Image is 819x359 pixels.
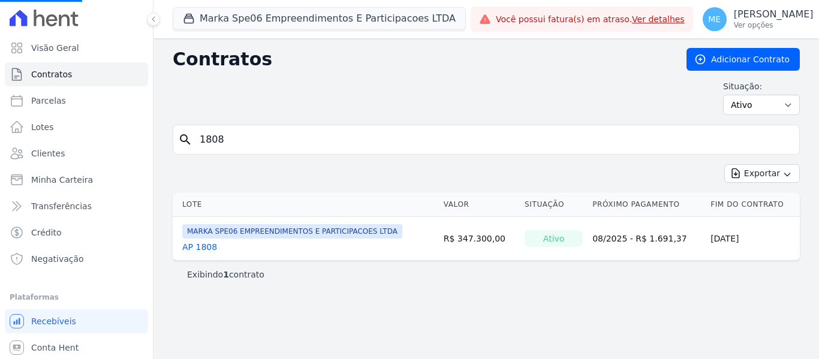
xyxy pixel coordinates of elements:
[5,168,148,192] a: Minha Carteira
[525,230,583,247] div: Ativo
[588,192,706,217] th: Próximo Pagamento
[5,247,148,271] a: Negativação
[632,14,685,24] a: Ver detalhes
[31,342,79,354] span: Conta Hent
[31,42,79,54] span: Visão Geral
[686,48,800,71] a: Adicionar Contrato
[31,200,92,212] span: Transferências
[5,115,148,139] a: Lotes
[173,7,466,30] button: Marka Spe06 Empreendimentos E Participacoes LTDA
[31,253,84,265] span: Negativação
[706,192,800,217] th: Fim do Contrato
[5,36,148,60] a: Visão Geral
[5,221,148,245] a: Crédito
[31,174,93,186] span: Minha Carteira
[5,89,148,113] a: Parcelas
[10,290,143,304] div: Plataformas
[734,20,814,30] p: Ver opções
[439,217,520,261] td: R$ 347.300,00
[31,147,65,159] span: Clientes
[182,241,217,253] a: AP 1808
[31,68,72,80] span: Contratos
[178,132,192,147] i: search
[173,49,667,70] h2: Contratos
[5,194,148,218] a: Transferências
[31,121,54,133] span: Lotes
[439,192,520,217] th: Valor
[706,217,800,261] td: [DATE]
[734,8,814,20] p: [PERSON_NAME]
[31,315,76,327] span: Recebíveis
[724,164,800,183] button: Exportar
[31,227,62,239] span: Crédito
[223,270,229,279] b: 1
[520,192,588,217] th: Situação
[5,309,148,333] a: Recebíveis
[182,224,402,239] span: MARKA SPE06 EMPREENDIMENTOS E PARTICIPACOES LTDA
[31,95,66,107] span: Parcelas
[723,80,800,92] label: Situação:
[192,128,794,152] input: Buscar por nome do lote
[708,15,721,23] span: ME
[5,141,148,165] a: Clientes
[173,192,439,217] th: Lote
[5,62,148,86] a: Contratos
[496,13,685,26] span: Você possui fatura(s) em atraso.
[187,269,264,280] p: Exibindo contrato
[592,234,687,243] a: 08/2025 - R$ 1.691,37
